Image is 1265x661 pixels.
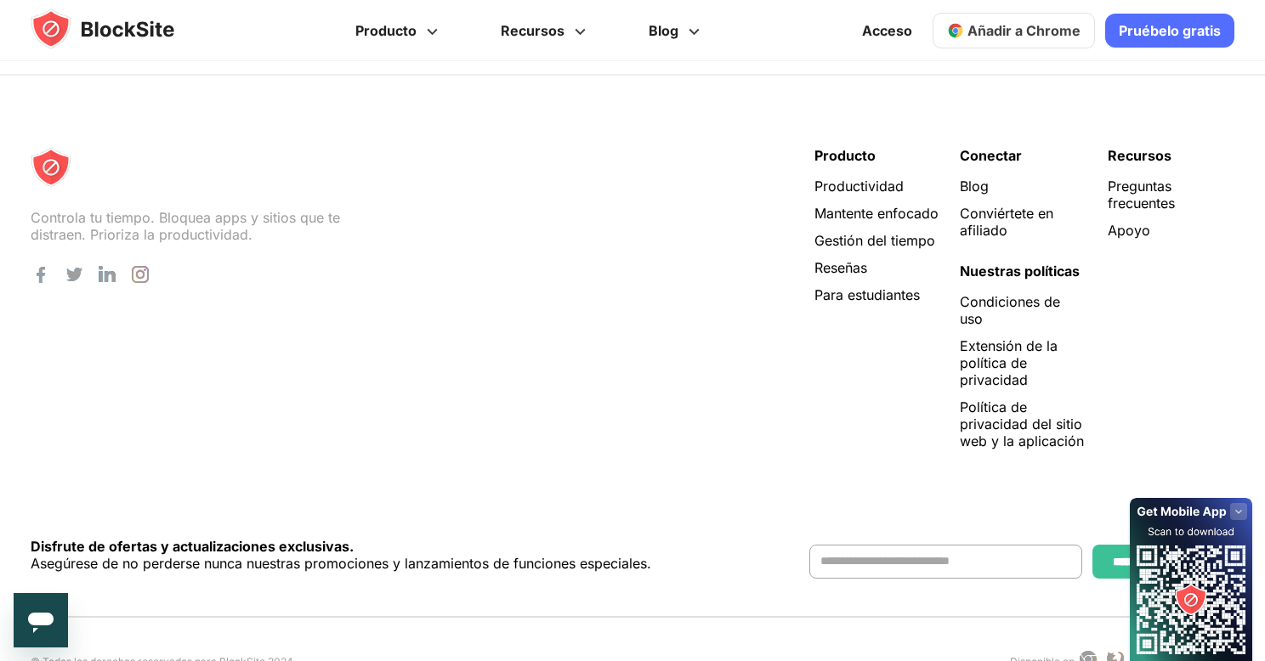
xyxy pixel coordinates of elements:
a: Conviértete en afiliado [960,205,1086,239]
a: Reseñas [814,259,939,276]
font: Asegúrese de no perderse nunca nuestras promociones y lanzamientos de funciones especiales. [31,555,651,572]
font: Blog [960,178,989,195]
font: Conectar [960,147,1022,164]
a: Pruébelo gratis [1105,14,1234,48]
font: Recursos [1108,147,1171,164]
a: Política de privacidad del sitio web y la aplicación [960,398,1086,449]
font: Producto [355,22,417,39]
a: Acceso [852,10,922,51]
font: Productividad [814,178,904,195]
font: Añadir a Chrome [967,22,1081,39]
font: Producto [814,147,876,164]
font: Preguntas frecuentes [1108,178,1175,212]
font: Conviértete en afiliado [960,205,1053,239]
a: Mantente enfocado [814,205,939,222]
font: Pruébelo gratis [1119,22,1221,39]
font: Gestión del tiempo [814,232,935,249]
a: Condiciones de uso [960,293,1086,327]
font: Extensión de la política de privacidad [960,337,1058,388]
font: Nuestras políticas [960,263,1080,280]
font: Condiciones de uso [960,293,1060,327]
a: Preguntas frecuentes [1108,178,1234,212]
font: Recursos [501,22,564,39]
img: blocksite-icon.5d769676.svg [31,8,207,49]
font: Reseñas [814,259,867,276]
font: Acceso [862,22,912,39]
a: Blog [960,178,1086,195]
font: Para estudiantes [814,286,920,303]
font: Controla tu tiempo. Bloquea apps y sitios que te distraen. Prioriza la productividad. [31,209,340,243]
a: Añadir a Chrome [933,13,1095,48]
a: Para estudiantes [814,286,939,303]
font: Blog [649,22,678,39]
a: Gestión del tiempo [814,232,939,249]
form: Formulario de contacto [809,545,1234,589]
iframe: Botón para iniciar la ventana de mensajería [14,593,68,647]
font: Disfrute de ofertas y actualizaciones exclusivas. [31,538,354,555]
font: Política de privacidad del sitio web y la aplicación [960,398,1084,449]
a: Apoyo [1108,222,1234,239]
a: Extensión de la política de privacidad [960,337,1086,388]
font: Apoyo [1108,222,1150,239]
a: Productividad [814,178,939,195]
img: chrome-icon.svg [947,22,964,39]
